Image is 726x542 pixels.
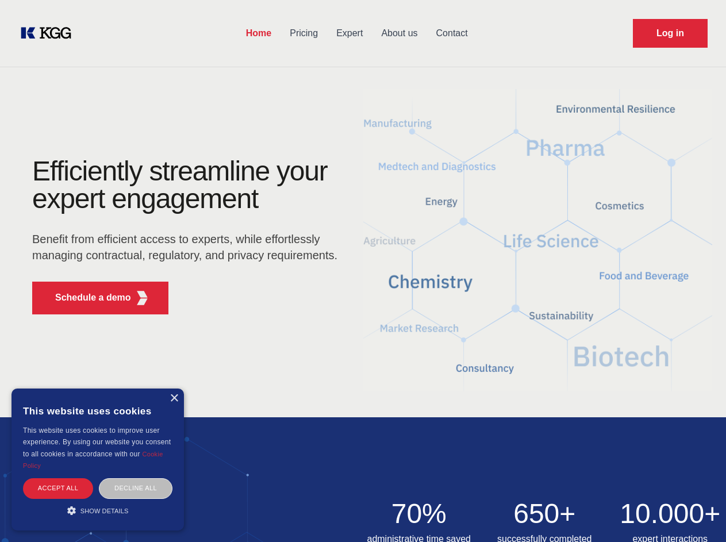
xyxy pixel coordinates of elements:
h1: Efficiently streamline your expert engagement [32,157,345,213]
a: Request Demo [633,19,708,48]
a: KOL Knowledge Platform: Talk to Key External Experts (KEE) [18,24,80,43]
img: KGG Fifth Element RED [363,75,713,406]
p: Benefit from efficient access to experts, while effortlessly managing contractual, regulatory, an... [32,231,345,263]
a: Expert [327,18,372,48]
a: About us [372,18,427,48]
button: Schedule a demoKGG Fifth Element RED [32,282,168,314]
a: Cookie Policy [23,451,163,469]
div: This website uses cookies [23,397,172,425]
div: Accept all [23,478,93,498]
h2: 70% [363,500,475,528]
a: Pricing [281,18,327,48]
img: KGG Fifth Element RED [135,291,149,305]
div: Decline all [99,478,172,498]
div: Show details [23,505,172,516]
a: Home [237,18,281,48]
span: This website uses cookies to improve user experience. By using our website you consent to all coo... [23,426,171,458]
div: Close [170,394,178,403]
a: Contact [427,18,477,48]
h2: 650+ [489,500,601,528]
span: Show details [80,508,129,514]
p: Schedule a demo [55,291,131,305]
